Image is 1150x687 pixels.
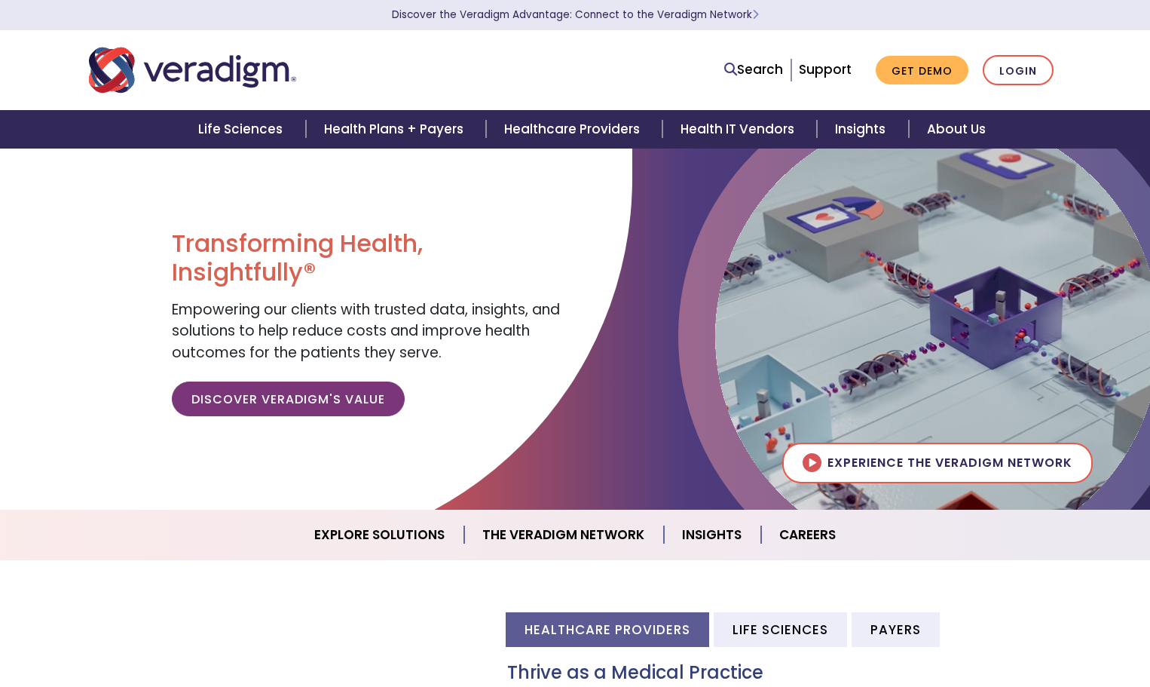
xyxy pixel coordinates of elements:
[172,299,560,363] span: Empowering our clients with trusted data, insights, and solutions to help reduce costs and improv...
[180,110,305,149] a: Life Sciences
[172,229,564,287] h1: Transforming Health, Insightfully®
[392,8,759,22] a: Discover the Veradigm Advantage: Connect to the Veradigm NetworkLearn More
[876,56,968,85] a: Get Demo
[983,55,1054,86] a: Login
[852,612,940,646] li: Payers
[486,110,662,149] a: Healthcare Providers
[296,516,464,554] a: Explore Solutions
[799,60,852,78] a: Support
[752,8,759,22] span: Learn More
[89,45,296,95] img: Veradigm logo
[714,612,847,646] li: Life Sciences
[172,382,405,416] a: Discover Veradigm's Value
[662,110,817,149] a: Health IT Vendors
[909,110,1004,149] a: About Us
[761,516,854,554] a: Careers
[306,110,486,149] a: Health Plans + Payers
[506,612,709,646] li: Healthcare Providers
[464,516,664,554] a: The Veradigm Network
[817,110,908,149] a: Insights
[724,60,783,80] a: Search
[664,516,761,554] a: Insights
[507,662,1061,684] h3: Thrive as a Medical Practice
